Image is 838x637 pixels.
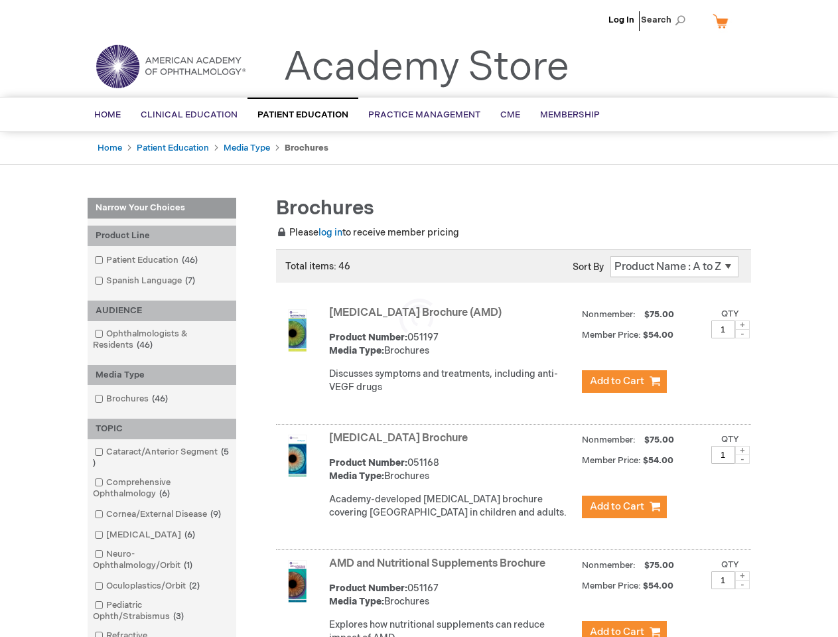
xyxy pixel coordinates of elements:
[186,581,203,591] span: 2
[182,275,198,286] span: 7
[643,581,675,591] span: $54.00
[329,332,407,343] strong: Product Number:
[329,307,502,319] a: [MEDICAL_DATA] Brochure (AMD)
[283,44,569,92] a: Academy Store
[91,393,173,405] a: Brochures46
[91,328,233,352] a: Ophthalmologists & Residents46
[329,582,575,608] div: 051167 Brochures
[711,446,735,464] input: Qty
[642,309,676,320] span: $75.00
[590,375,644,388] span: Add to Cart
[207,509,224,520] span: 9
[500,109,520,120] span: CME
[643,330,675,340] span: $54.00
[590,500,644,513] span: Add to Cart
[329,432,468,445] a: [MEDICAL_DATA] Brochure
[276,309,318,352] img: Age-Related Macular Degeneration Brochure (AMD)
[88,226,236,246] div: Product Line
[285,261,350,272] span: Total items: 46
[91,599,233,623] a: Pediatric Ophth/Strabismus3
[329,493,575,520] p: Academy-developed [MEDICAL_DATA] brochure covering [GEOGRAPHIC_DATA] in children and adults.
[642,435,676,445] span: $75.00
[721,559,739,570] label: Qty
[329,596,384,607] strong: Media Type:
[91,254,203,267] a: Patient Education46
[98,143,122,153] a: Home
[643,455,675,466] span: $54.00
[276,196,374,220] span: Brochures
[721,434,739,445] label: Qty
[721,309,739,319] label: Qty
[91,548,233,572] a: Neuro-Ophthalmology/Orbit1
[711,571,735,589] input: Qty
[91,446,233,470] a: Cataract/Anterior Segment5
[156,488,173,499] span: 6
[276,227,459,238] span: Please to receive member pricing
[582,330,641,340] strong: Member Price:
[573,261,604,273] label: Sort By
[582,307,636,323] strong: Nonmember:
[137,143,209,153] a: Patient Education
[181,530,198,540] span: 6
[329,331,575,358] div: 051197 Brochures
[368,109,480,120] span: Practice Management
[276,435,318,477] img: Amblyopia Brochure
[641,7,691,33] span: Search
[285,143,328,153] strong: Brochures
[329,583,407,594] strong: Product Number:
[276,560,318,602] img: AMD and Nutritional Supplements Brochure
[642,560,676,571] span: $75.00
[582,370,667,393] button: Add to Cart
[91,508,226,521] a: Cornea/External Disease9
[224,143,270,153] a: Media Type
[582,455,641,466] strong: Member Price:
[91,580,205,593] a: Oculoplastics/Orbit2
[133,340,156,350] span: 46
[91,476,233,500] a: Comprehensive Ophthalmology6
[178,255,201,265] span: 46
[329,368,575,394] p: Discusses symptoms and treatments, including anti-VEGF drugs
[170,611,187,622] span: 3
[88,198,236,219] strong: Narrow Your Choices
[711,320,735,338] input: Qty
[582,557,636,574] strong: Nonmember:
[94,109,121,120] span: Home
[91,275,200,287] a: Spanish Language7
[582,581,641,591] strong: Member Price:
[91,529,200,541] a: [MEDICAL_DATA]6
[318,227,342,238] a: log in
[329,470,384,482] strong: Media Type:
[93,447,229,468] span: 5
[149,393,171,404] span: 46
[88,301,236,321] div: AUDIENCE
[582,432,636,449] strong: Nonmember:
[88,365,236,386] div: Media Type
[582,496,667,518] button: Add to Cart
[540,109,600,120] span: Membership
[329,457,407,468] strong: Product Number:
[329,557,545,570] a: AMD and Nutritional Supplements Brochure
[608,15,634,25] a: Log In
[257,109,348,120] span: Patient Education
[329,345,384,356] strong: Media Type:
[180,560,196,571] span: 1
[88,419,236,439] div: TOPIC
[329,457,575,483] div: 051168 Brochures
[141,109,238,120] span: Clinical Education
